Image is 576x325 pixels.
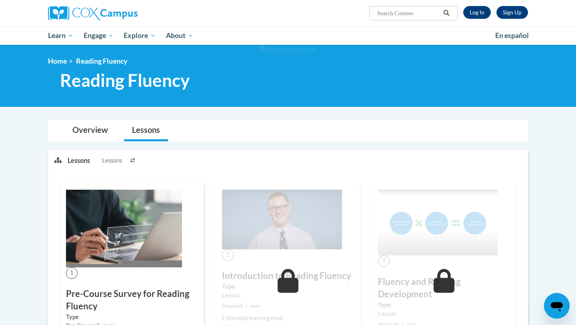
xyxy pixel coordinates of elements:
[222,314,354,323] div: Estimated learning time:
[378,309,510,318] div: Lesson
[84,31,114,40] span: Engage
[124,120,168,141] a: Lessons
[222,282,354,291] label: Type
[43,26,78,45] a: Learn
[376,8,440,18] input: Search Courses
[260,45,316,54] img: Section background
[222,249,234,261] span: 2
[378,255,390,267] span: 3
[222,303,242,309] span: Required
[495,31,529,40] span: En español
[246,303,247,309] span: |
[68,156,90,165] p: Lessons
[102,156,122,165] span: Lessons
[222,270,354,282] h3: Introduction to Reading Fluency
[60,70,190,91] span: Reading Fluency
[36,26,540,45] div: Main menu
[544,293,570,319] iframe: Button to launch messaging window
[48,6,200,20] a: Cox Campus
[48,6,138,20] img: Cox Campus
[64,120,116,141] a: Overview
[66,190,182,267] img: Course Image
[490,27,534,44] a: En español
[76,57,127,65] span: Reading Fluency
[118,26,161,45] a: Explore
[124,31,156,40] span: Explore
[222,190,342,249] img: Course Image
[250,303,260,309] span: new
[78,26,119,45] a: Engage
[161,26,198,45] a: About
[48,31,73,40] span: Learn
[222,291,354,300] div: Lesson
[463,6,491,19] a: Log In
[378,190,498,255] img: Course Image
[48,57,67,65] a: Home
[496,6,528,19] a: Register
[440,8,452,18] button: Search
[378,276,510,301] h3: Fluency and Reading Development
[166,31,193,40] span: About
[66,267,78,279] span: 1
[66,288,198,313] h3: Pre-Course Survey for Reading Fluency
[378,301,510,309] label: Type
[66,313,198,321] label: Type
